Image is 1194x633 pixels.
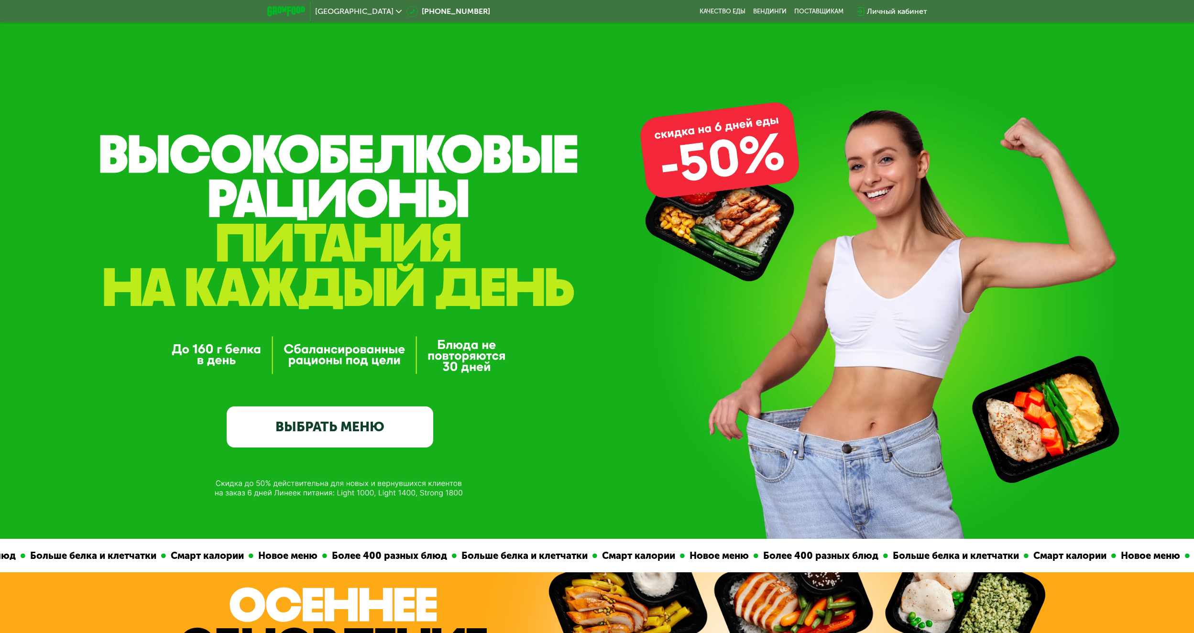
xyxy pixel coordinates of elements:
a: Вендинги [753,8,787,15]
div: Новое меню [1066,548,1135,563]
div: Смарт калории [978,548,1061,563]
div: Больше белка и клетчатки [406,548,542,563]
div: Больше белка и клетчатки [838,548,974,563]
a: [PHONE_NUMBER] [406,6,490,17]
div: Смарт калории [116,548,198,563]
a: Качество еды [700,8,745,15]
div: Новое меню [635,548,703,563]
div: поставщикам [794,8,843,15]
div: Личный кабинет [867,6,927,17]
div: Более 400 разных блюд [708,548,833,563]
a: ВЫБРАТЬ МЕНЮ [227,406,433,448]
span: [GEOGRAPHIC_DATA] [315,8,394,15]
div: Более 400 разных блюд [277,548,402,563]
div: Смарт калории [547,548,630,563]
div: Новое меню [203,548,272,563]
